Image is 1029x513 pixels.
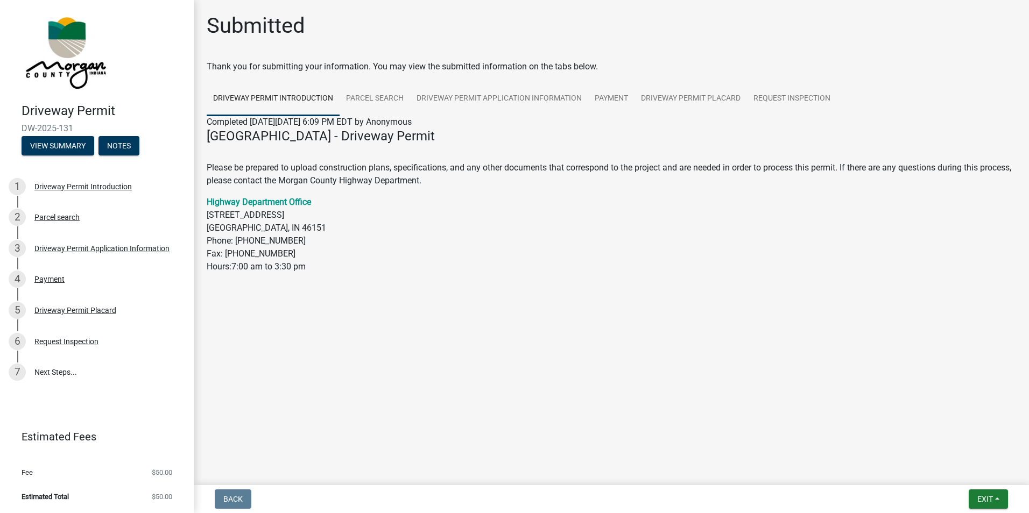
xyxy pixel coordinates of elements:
span: Exit [977,495,993,503]
span: DW-2025-131 [22,123,172,133]
a: Parcel search [340,82,410,116]
a: Driveway Permit Application Information [410,82,588,116]
wm-modal-confirm: Notes [98,142,139,151]
a: Driveway Permit Introduction [207,82,340,116]
div: 2 [9,209,26,226]
a: Payment [588,82,635,116]
img: Morgan County, Indiana [22,11,108,92]
span: Fee [22,469,33,476]
button: Notes [98,136,139,155]
span: Back [223,495,243,503]
button: View Summary [22,136,94,155]
div: Parcel search [34,213,80,221]
a: Request Inspection [747,82,837,116]
h4: Driveway Permit [22,103,185,119]
div: Driveway Permit Placard [34,307,116,314]
div: Request Inspection [34,338,98,345]
button: Exit [969,489,1008,509]
p: [STREET_ADDRESS] [GEOGRAPHIC_DATA], IN 46151 Phone: [PHONE_NUMBER] Fax: [PHONE_NUMBER] Hours:7:00... [207,196,1016,273]
span: $50.00 [152,469,172,476]
div: Driveway Permit Application Information [34,245,170,252]
div: 4 [9,270,26,288]
div: 6 [9,333,26,350]
div: Driveway Permit Introduction [34,183,132,190]
span: Estimated Total [22,493,69,500]
span: Completed [DATE][DATE] 6:09 PM EDT by Anonymous [207,117,412,127]
a: Driveway Permit Placard [635,82,747,116]
p: Please be prepared to upload construction plans, specifications, and any other documents that cor... [207,148,1016,187]
h4: [GEOGRAPHIC_DATA] - Driveway Permit [207,129,1016,144]
div: 1 [9,178,26,195]
a: Estimated Fees [9,426,177,447]
a: Highway Department Office [207,197,311,207]
div: 5 [9,302,26,319]
div: Thank you for submitting your information. You may view the submitted information on the tabs below. [207,60,1016,73]
span: $50.00 [152,493,172,500]
div: 7 [9,364,26,381]
wm-modal-confirm: Summary [22,142,94,151]
div: Payment [34,275,65,283]
h1: Submitted [207,13,305,39]
button: Back [215,489,251,509]
div: 3 [9,240,26,257]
